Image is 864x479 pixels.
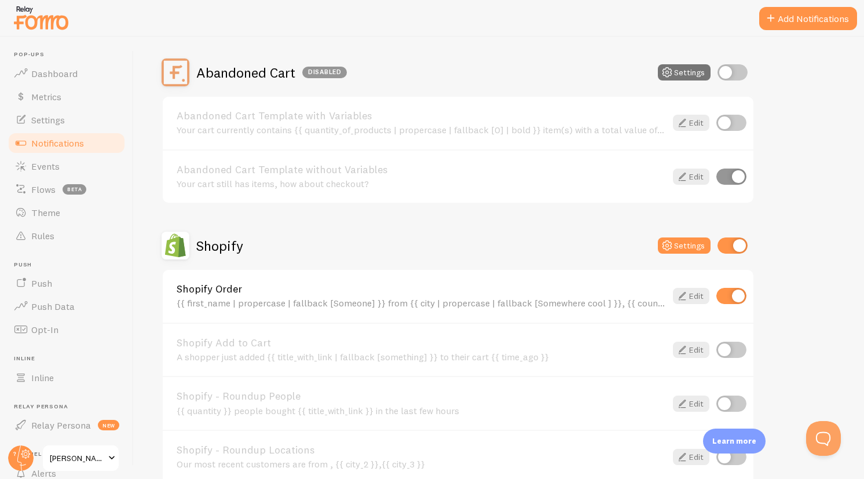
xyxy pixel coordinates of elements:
span: new [98,420,119,430]
div: {{ quantity }} people bought {{ title_with_link }} in the last few hours [177,405,666,416]
span: Rules [31,230,54,242]
a: Relay Persona new [7,414,126,437]
a: Flows beta [7,178,126,201]
span: Inline [14,355,126,363]
div: {{ first_name | propercase | fallback [Someone] }} from {{ city | propercase | fallback [Somewher... [177,298,666,308]
span: Notifications [31,137,84,149]
a: Shopify Order [177,284,666,294]
a: Shopify Add to Cart [177,338,666,348]
h2: Abandoned Cart [196,64,347,82]
img: fomo-relay-logo-orange.svg [12,3,70,32]
div: A shopper just added {{ title_with_link | fallback [something] }} to their cart {{ time_ago }} [177,352,666,362]
a: Theme [7,201,126,224]
div: Your cart currently contains {{ quantity_of_products | propercase | fallback [0] | bold }} item(s... [177,125,666,135]
span: Push Data [31,301,75,312]
span: Events [31,160,60,172]
iframe: Help Scout Beacon - Open [806,421,841,456]
span: Push [14,261,126,269]
span: Settings [31,114,65,126]
a: Push Data [7,295,126,318]
span: [PERSON_NAME] [50,451,105,465]
img: Abandoned Cart [162,58,189,86]
a: Rules [7,224,126,247]
a: Edit [673,288,709,304]
img: Shopify [162,232,189,259]
a: Inline [7,366,126,389]
h2: Shopify [196,237,243,255]
span: Alerts [31,467,56,479]
span: Inline [31,372,54,383]
a: Events [7,155,126,178]
span: Relay Persona [14,403,126,411]
a: Dashboard [7,62,126,85]
button: Settings [658,64,711,81]
div: Your cart still has items, how about checkout? [177,178,666,189]
span: beta [63,184,86,195]
a: Settings [7,108,126,131]
a: Notifications [7,131,126,155]
a: Edit [673,342,709,358]
a: Edit [673,449,709,465]
p: Learn more [712,436,756,447]
a: Shopify - Roundup Locations [177,445,666,455]
a: Abandoned Cart Template with Variables [177,111,666,121]
a: Push [7,272,126,295]
div: Learn more [703,429,766,454]
a: Opt-In [7,318,126,341]
a: Edit [673,169,709,185]
div: Disabled [302,67,347,78]
span: Flows [31,184,56,195]
span: Opt-In [31,324,58,335]
a: Shopify - Roundup People [177,391,666,401]
span: Theme [31,207,60,218]
a: [PERSON_NAME] [42,444,120,472]
a: Edit [673,396,709,412]
span: Metrics [31,91,61,103]
a: Abandoned Cart Template without Variables [177,164,666,175]
span: Pop-ups [14,51,126,58]
span: Push [31,277,52,289]
span: Relay Persona [31,419,91,431]
div: Our most recent customers are from , {{ city_2 }},{{ city_3 }} [177,459,666,469]
a: Metrics [7,85,126,108]
button: Settings [658,237,711,254]
a: Edit [673,115,709,131]
span: Dashboard [31,68,78,79]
